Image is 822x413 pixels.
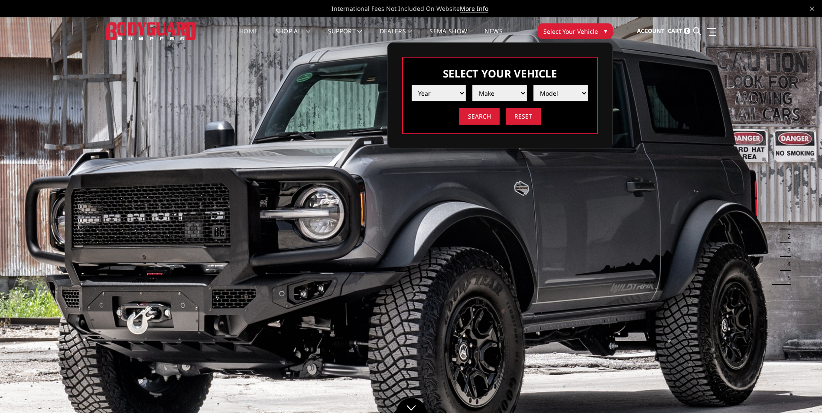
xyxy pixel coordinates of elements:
a: Cart 0 [668,19,690,43]
a: shop all [276,28,311,45]
button: 4 of 5 [782,257,791,271]
a: Click to Down [396,398,426,413]
input: Reset [506,108,541,125]
img: BODYGUARD BUMPERS [106,22,197,40]
span: 0 [684,28,690,34]
a: Support [328,28,362,45]
button: 5 of 5 [782,271,791,285]
select: Please select the value from list. [472,85,527,101]
a: More Info [460,4,488,13]
h3: Select Your Vehicle [412,66,588,81]
button: 3 of 5 [782,243,791,257]
select: Please select the value from list. [412,85,466,101]
button: 1 of 5 [782,216,791,229]
span: ▾ [604,26,607,35]
input: Search [459,108,500,125]
a: News [484,28,502,45]
iframe: Chat Widget [779,371,822,413]
span: Select Your Vehicle [543,27,598,36]
a: Account [637,19,665,43]
a: Dealers [380,28,413,45]
a: SEMA Show [429,28,467,45]
button: Select Your Vehicle [538,23,613,39]
a: Home [239,28,258,45]
button: 2 of 5 [782,229,791,243]
span: Account [637,27,665,35]
span: Cart [668,27,682,35]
